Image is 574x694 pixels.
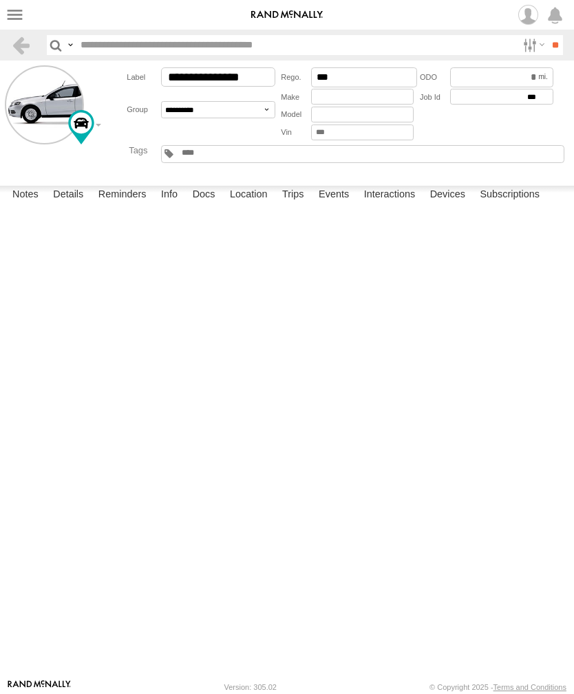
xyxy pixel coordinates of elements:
div: © Copyright 2025 - [429,683,566,691]
label: Details [46,186,90,205]
label: Docs [186,186,222,205]
div: Version: 305.02 [224,683,277,691]
div: Change Map Icon [68,110,94,144]
label: Search Query [65,35,76,55]
label: Search Filter Options [518,35,547,55]
label: Subscriptions [473,186,546,205]
label: Info [154,186,184,205]
img: rand-logo.svg [251,10,323,20]
label: Events [312,186,356,205]
label: Devices [423,186,472,205]
label: Interactions [357,186,423,205]
a: Visit our Website [8,680,71,694]
label: Location [223,186,275,205]
a: Back to previous Page [11,35,31,55]
label: Reminders [92,186,153,205]
label: Trips [275,186,311,205]
label: Notes [6,186,45,205]
a: Terms and Conditions [493,683,566,691]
